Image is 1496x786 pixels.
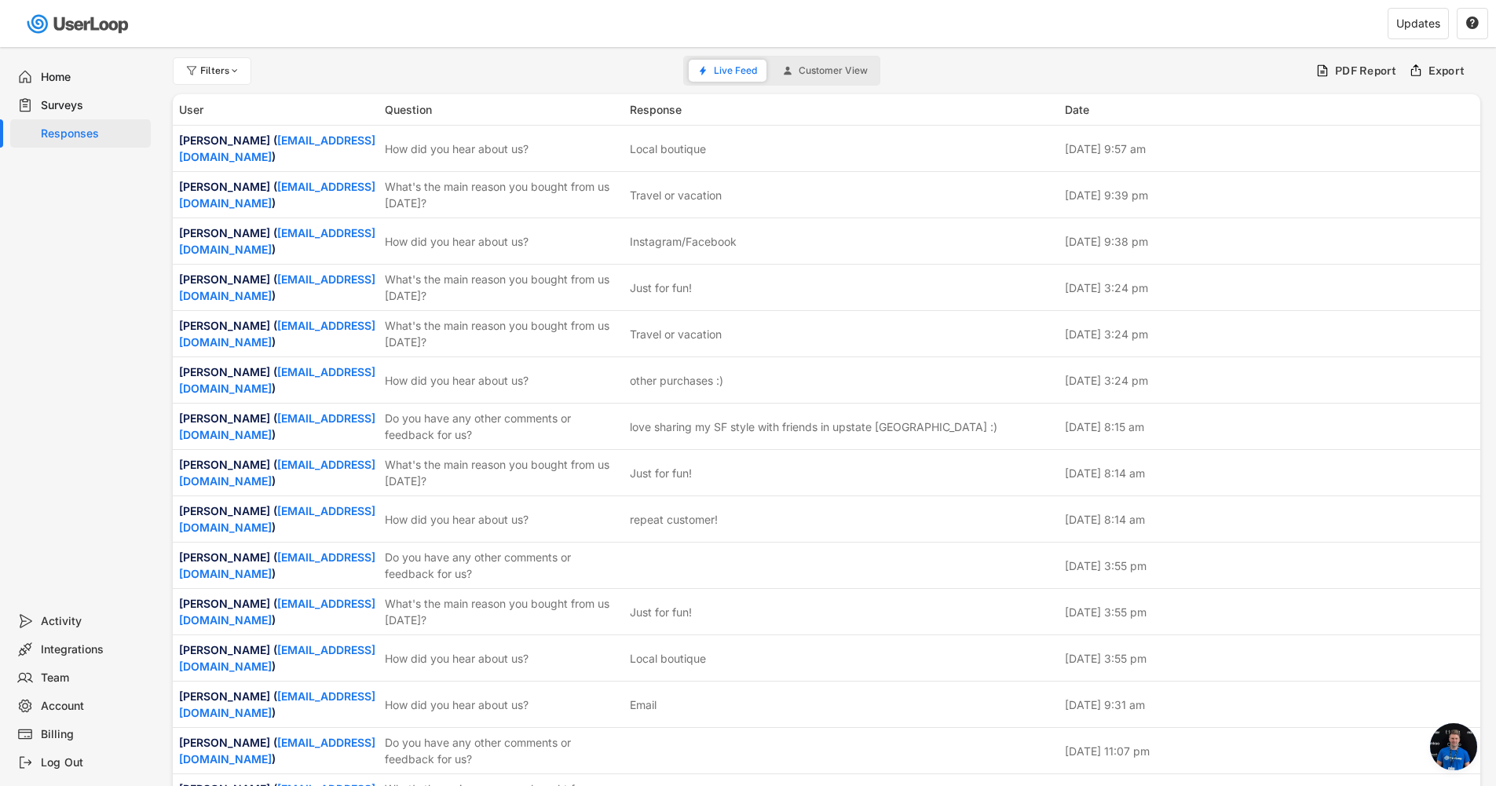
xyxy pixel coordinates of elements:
[1396,18,1440,29] div: Updates
[714,66,757,75] span: Live Feed
[630,511,718,528] div: repeat customer!
[630,604,692,620] div: Just for fun!
[630,233,737,250] div: Instagram/Facebook
[630,419,997,435] div: love sharing my SF style with friends in upstate [GEOGRAPHIC_DATA] :)
[385,317,620,350] div: What's the main reason you bought from us [DATE]?
[1465,16,1480,31] button: 
[179,225,375,258] div: [PERSON_NAME] ( )
[179,597,375,627] a: [EMAIL_ADDRESS][DOMAIN_NAME]
[630,141,706,157] div: Local boutique
[179,319,375,349] a: [EMAIL_ADDRESS][DOMAIN_NAME]
[24,8,134,40] img: userloop-logo-01.svg
[385,141,620,157] div: How did you hear about us?
[179,364,375,397] div: [PERSON_NAME] ( )
[385,456,620,489] div: What's the main reason you bought from us [DATE]?
[179,550,375,580] a: [EMAIL_ADDRESS][DOMAIN_NAME]
[179,178,375,211] div: [PERSON_NAME] ( )
[179,226,375,256] a: [EMAIL_ADDRESS][DOMAIN_NAME]
[385,595,620,628] div: What's the main reason you bought from us [DATE]?
[179,503,375,536] div: [PERSON_NAME] ( )
[41,614,144,629] div: Activity
[179,411,375,441] a: [EMAIL_ADDRESS][DOMAIN_NAME]
[1065,743,1475,759] div: [DATE] 11:07 pm
[179,734,375,767] div: [PERSON_NAME] ( )
[179,180,375,210] a: [EMAIL_ADDRESS][DOMAIN_NAME]
[385,410,620,443] div: Do you have any other comments or feedback for us?
[799,66,868,75] span: Customer View
[385,696,620,713] div: How did you hear about us?
[41,98,144,113] div: Surveys
[1065,187,1475,203] div: [DATE] 9:39 pm
[179,365,375,395] a: [EMAIL_ADDRESS][DOMAIN_NAME]
[1466,16,1479,30] text: 
[1065,419,1475,435] div: [DATE] 8:15 am
[179,410,375,443] div: [PERSON_NAME] ( )
[385,101,620,118] div: Question
[41,755,144,770] div: Log Out
[630,372,723,389] div: other purchases :)
[179,549,375,582] div: [PERSON_NAME] ( )
[179,688,375,721] div: [PERSON_NAME] ( )
[1065,141,1475,157] div: [DATE] 9:57 am
[1065,511,1475,528] div: [DATE] 8:14 am
[179,271,375,304] div: [PERSON_NAME] ( )
[179,642,375,674] div: [PERSON_NAME] ( )
[1335,64,1397,78] div: PDF Report
[1065,650,1475,667] div: [DATE] 3:55 pm
[385,511,620,528] div: How did you hear about us?
[1065,372,1475,389] div: [DATE] 3:24 pm
[385,233,620,250] div: How did you hear about us?
[630,650,706,667] div: Local boutique
[385,549,620,582] div: Do you have any other comments or feedback for us?
[385,734,620,767] div: Do you have any other comments or feedback for us?
[1065,101,1475,118] div: Date
[179,456,375,489] div: [PERSON_NAME] ( )
[179,643,375,673] a: [EMAIL_ADDRESS][DOMAIN_NAME]
[630,280,692,296] div: Just for fun!
[1065,233,1475,250] div: [DATE] 9:38 pm
[179,458,375,488] a: [EMAIL_ADDRESS][DOMAIN_NAME]
[630,696,657,713] div: Email
[630,101,1055,118] div: Response
[1065,465,1475,481] div: [DATE] 8:14 am
[630,326,722,342] div: Travel or vacation
[385,650,620,667] div: How did you hear about us?
[179,133,375,163] a: [EMAIL_ADDRESS][DOMAIN_NAME]
[1430,723,1477,770] a: Open chat
[774,60,877,82] button: Customer View
[385,178,620,211] div: What's the main reason you bought from us [DATE]?
[200,66,241,75] div: Filters
[179,101,375,118] div: User
[179,689,375,719] a: [EMAIL_ADDRESS][DOMAIN_NAME]
[385,372,620,389] div: How did you hear about us?
[179,132,375,165] div: [PERSON_NAME] ( )
[41,642,144,657] div: Integrations
[1065,696,1475,713] div: [DATE] 9:31 am
[689,60,766,82] button: Live Feed
[41,671,144,685] div: Team
[179,736,375,766] a: [EMAIL_ADDRESS][DOMAIN_NAME]
[1065,326,1475,342] div: [DATE] 3:24 pm
[179,317,375,350] div: [PERSON_NAME] ( )
[1065,280,1475,296] div: [DATE] 3:24 pm
[630,187,722,203] div: Travel or vacation
[41,699,144,714] div: Account
[1428,64,1465,78] div: Export
[41,70,144,85] div: Home
[179,595,375,628] div: [PERSON_NAME] ( )
[630,465,692,481] div: Just for fun!
[41,727,144,742] div: Billing
[1065,604,1475,620] div: [DATE] 3:55 pm
[179,504,375,534] a: [EMAIL_ADDRESS][DOMAIN_NAME]
[41,126,144,141] div: Responses
[179,272,375,302] a: [EMAIL_ADDRESS][DOMAIN_NAME]
[385,271,620,304] div: What's the main reason you bought from us [DATE]?
[1065,558,1475,574] div: [DATE] 3:55 pm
